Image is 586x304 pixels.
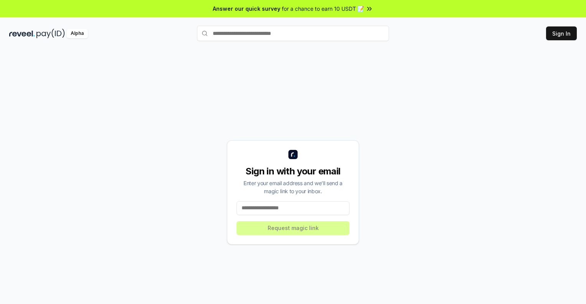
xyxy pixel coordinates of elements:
[546,26,577,40] button: Sign In
[213,5,280,13] span: Answer our quick survey
[237,165,349,177] div: Sign in with your email
[36,29,65,38] img: pay_id
[66,29,88,38] div: Alpha
[288,150,298,159] img: logo_small
[9,29,35,38] img: reveel_dark
[237,179,349,195] div: Enter your email address and we’ll send a magic link to your inbox.
[282,5,364,13] span: for a chance to earn 10 USDT 📝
